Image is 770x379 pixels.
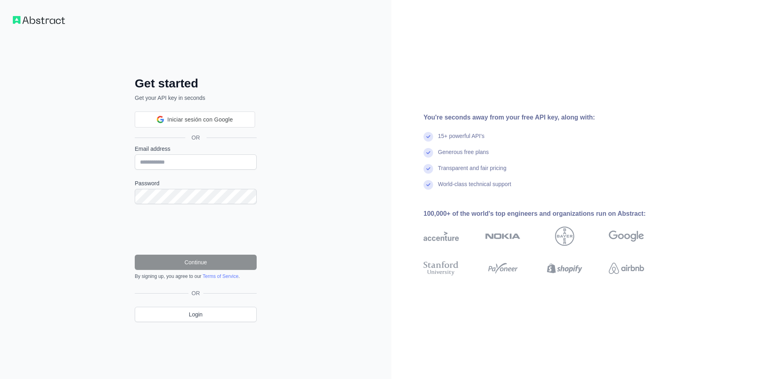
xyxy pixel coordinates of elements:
a: Login [135,307,257,322]
div: Iniciar sesión con Google [135,111,255,128]
span: OR [188,289,203,297]
div: Generous free plans [438,148,489,164]
img: check mark [423,132,433,142]
span: Iniciar sesión con Google [167,116,233,124]
span: OR [185,134,207,142]
img: bayer [555,227,574,246]
img: google [609,227,644,246]
img: check mark [423,148,433,158]
img: stanford university [423,259,459,277]
h2: Get started [135,76,257,91]
p: Get your API key in seconds [135,94,257,102]
button: Continue [135,255,257,270]
label: Password [135,179,257,187]
a: Terms of Service [203,274,238,279]
iframe: reCAPTCHA [135,214,257,245]
img: airbnb [609,259,644,277]
img: shopify [547,259,582,277]
img: payoneer [485,259,521,277]
div: World-class technical support [438,180,511,196]
label: Email address [135,145,257,153]
img: accenture [423,227,459,246]
div: 100,000+ of the world's top engineers and organizations run on Abstract: [423,209,670,219]
img: Workflow [13,16,65,24]
div: Transparent and fair pricing [438,164,507,180]
img: check mark [423,180,433,190]
div: You're seconds away from your free API key, along with: [423,113,670,122]
div: By signing up, you agree to our . [135,273,257,280]
div: 15+ powerful API's [438,132,484,148]
img: nokia [485,227,521,246]
img: check mark [423,164,433,174]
